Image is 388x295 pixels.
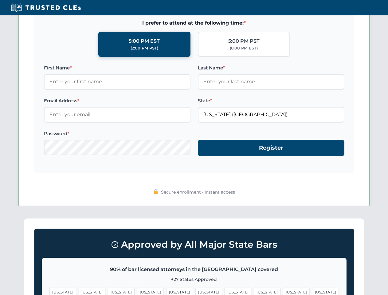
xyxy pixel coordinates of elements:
[44,64,190,72] label: First Name
[131,45,158,51] div: (2:00 PM PST)
[198,107,344,122] input: Florida (FL)
[44,130,190,137] label: Password
[44,107,190,122] input: Enter your email
[198,64,344,72] label: Last Name
[44,97,190,104] label: Email Address
[161,189,235,195] span: Secure enrollment • Instant access
[230,45,258,51] div: (8:00 PM EST)
[42,236,347,253] h3: Approved by All Major State Bars
[228,37,260,45] div: 5:00 PM PST
[153,189,158,194] img: 🔒
[198,97,344,104] label: State
[129,37,160,45] div: 5:00 PM EST
[49,265,339,273] p: 90% of bar licensed attorneys in the [GEOGRAPHIC_DATA] covered
[198,74,344,89] input: Enter your last name
[198,140,344,156] button: Register
[9,3,83,12] img: Trusted CLEs
[49,276,339,283] p: +27 States Approved
[44,19,344,27] span: I prefer to attend at the following time:
[44,74,190,89] input: Enter your first name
